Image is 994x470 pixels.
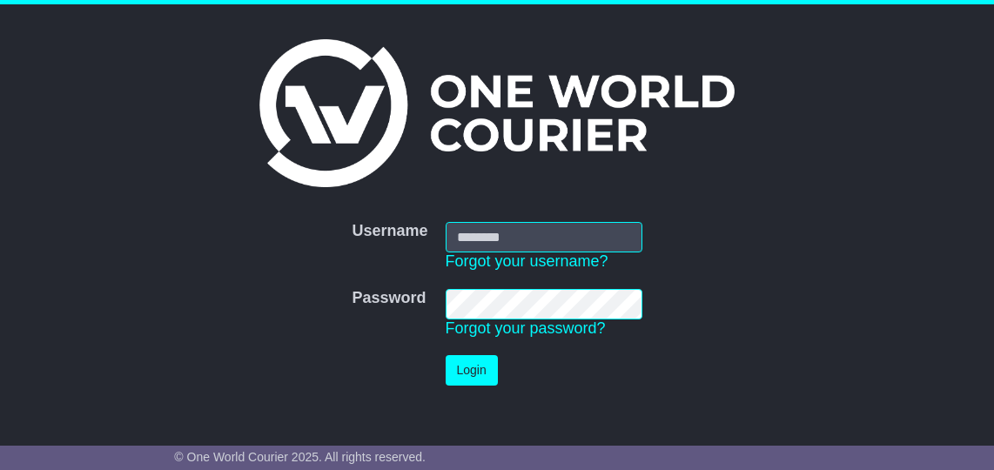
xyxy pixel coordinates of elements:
[352,222,427,241] label: Username
[174,450,426,464] span: © One World Courier 2025. All rights reserved.
[259,39,735,187] img: One World
[446,252,608,270] a: Forgot your username?
[446,355,498,386] button: Login
[446,319,606,337] a: Forgot your password?
[352,289,426,308] label: Password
